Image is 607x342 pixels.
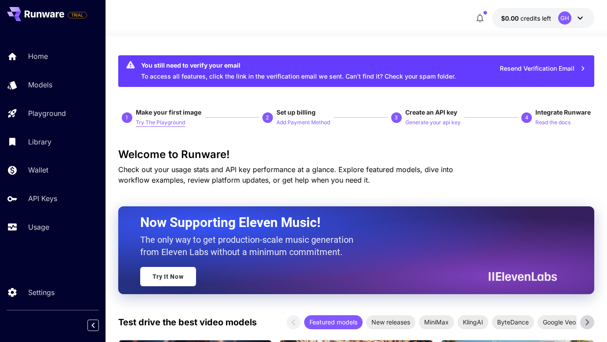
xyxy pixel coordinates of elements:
p: 1 [125,114,128,122]
h2: Now Supporting Eleven Music! [140,214,551,231]
div: KlingAI [458,315,488,329]
div: GH [558,11,571,25]
p: Read the docs [535,119,571,127]
span: ByteDance [492,317,534,327]
div: Collapse sidebar [94,317,105,333]
p: Playground [28,108,66,119]
h3: Welcome to Runware! [118,148,595,161]
span: MiniMax [419,317,454,327]
p: Generate your api key [405,119,461,127]
div: New releases [366,315,415,329]
div: Google Veo [538,315,581,329]
span: Create an API key [405,108,457,116]
div: $0.00 [501,14,551,23]
p: Add Payment Method [276,119,330,127]
p: 4 [525,114,528,122]
span: KlingAI [458,317,488,327]
p: The only way to get production-scale music generation from Eleven Labs without a minimum commitment. [140,234,360,258]
a: Try It Now [140,267,196,286]
span: $0.00 [501,14,520,22]
button: Add Payment Method [276,117,330,127]
p: Library [28,137,51,147]
div: Featured models [304,315,363,329]
p: 2 [266,114,269,122]
span: New releases [366,317,415,327]
button: Try The Playground [136,117,185,127]
button: Resend Verification Email [495,60,591,78]
button: Collapse sidebar [87,320,99,331]
p: API Keys [28,193,57,204]
p: 3 [395,114,398,122]
div: MiniMax [419,315,454,329]
div: To access all features, click the link in the verification email we sent. Can’t find it? Check yo... [141,58,456,84]
p: Wallet [28,165,48,175]
span: Add your payment card to enable full platform functionality. [68,10,87,20]
p: Home [28,51,48,61]
p: Models [28,79,52,90]
p: Settings [28,287,55,298]
p: Try The Playground [136,119,185,127]
span: credits left [520,14,551,22]
span: Make your first image [136,108,201,116]
span: Set up billing [276,108,316,116]
div: ByteDance [492,315,534,329]
p: Test drive the best video models [118,316,257,329]
p: Usage [28,222,49,232]
span: TRIAL [68,12,87,18]
span: Google Veo [538,317,581,327]
span: Integrate Runware [535,108,591,116]
button: $0.00GH [492,8,594,28]
div: You still need to verify your email [141,61,456,70]
span: Featured models [304,317,363,327]
button: Generate your api key [405,117,461,127]
span: Check out your usage stats and API key performance at a glance. Explore featured models, dive int... [118,165,453,184]
button: Read the docs [535,117,571,127]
